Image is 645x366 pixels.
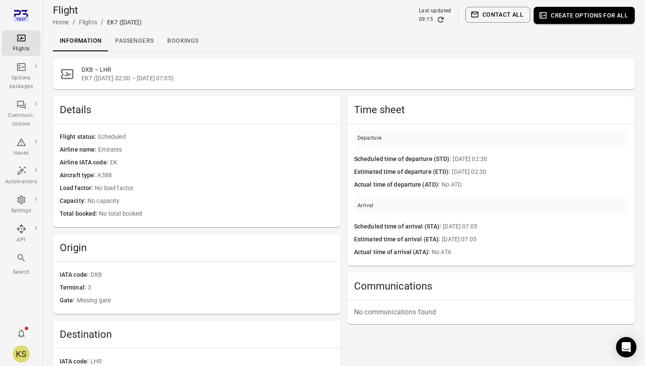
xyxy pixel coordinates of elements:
[5,207,37,215] div: Settings
[53,31,635,51] div: Local navigation
[2,97,41,131] a: Communi-cations
[354,167,452,177] span: Estimated time of departure (ETD)
[442,180,628,190] span: No ATD
[13,325,30,342] button: Notifications
[436,15,445,24] button: Refresh data
[354,103,628,117] h2: Time sheet
[60,158,110,167] span: Airline IATA code
[13,346,30,363] div: KS
[5,45,37,53] div: Flights
[452,167,628,177] span: [DATE] 02:30
[53,31,108,51] a: Information
[2,30,41,56] a: Flights
[354,307,628,317] p: No communications found
[60,145,98,155] span: Airline name
[357,134,382,143] div: Departure
[442,235,628,244] span: [DATE] 07:05
[354,222,443,231] span: Scheduled time of arrival (STA)
[95,184,334,193] span: No load factor
[60,132,98,142] span: Flight status
[2,135,41,160] a: Issues
[98,132,334,142] span: Scheduled
[110,158,334,167] span: EK
[79,19,97,26] a: Flights
[60,270,90,280] span: IATA code
[60,296,77,305] span: Gate
[88,283,334,293] span: 3
[60,328,334,341] h2: Destination
[73,17,76,27] li: /
[99,209,334,219] span: No total booked
[108,31,160,51] a: Passengers
[534,7,635,24] button: Create options for all
[2,221,41,247] a: API
[97,171,334,180] span: A388
[5,178,37,186] div: Automations
[101,17,104,27] li: /
[107,18,142,26] div: EK7 ([DATE])
[419,7,451,15] div: Last updated
[5,111,37,129] div: Communi-cations
[354,155,453,164] span: Scheduled time of departure (STD)
[77,296,334,305] span: Missing gate
[354,248,432,257] span: Actual time of arrival (ATA)
[53,19,69,26] a: Home
[60,184,95,193] span: Load factor
[354,180,442,190] span: Actual time of departure (ATD)
[2,192,41,218] a: Settings
[443,222,628,231] span: [DATE] 07:05
[90,270,334,280] span: DXB
[357,202,374,210] div: Arrival
[432,248,628,257] span: No ATA
[453,155,628,164] span: [DATE] 02:30
[5,236,37,244] div: API
[60,171,97,180] span: Aircraft type
[87,196,334,206] span: No capacity
[2,250,41,279] button: Search
[2,59,41,94] a: Options packages
[81,65,628,74] h2: DXB – LHR
[60,241,334,255] h2: Origin
[5,268,37,277] div: Search
[354,279,628,293] h2: Communications
[81,74,628,82] span: EK7 ([DATE] 02:30 – [DATE] 07:05)
[2,163,41,189] a: Automations
[60,196,87,206] span: Capacity
[5,74,37,91] div: Options packages
[60,283,88,293] span: Terminal
[5,149,37,158] div: Issues
[616,337,636,357] div: Open Intercom Messenger
[160,31,205,51] a: Bookings
[60,103,334,117] h2: Details
[53,3,142,17] h1: Flight
[53,17,142,27] nav: Breadcrumbs
[98,145,334,155] span: Emirates
[354,235,442,244] span: Estimated time of arrival (ETA)
[9,342,33,366] button: Kjartan Svanur
[60,209,99,219] span: Total booked
[465,7,530,23] button: Contact all
[419,15,433,24] div: 09:15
